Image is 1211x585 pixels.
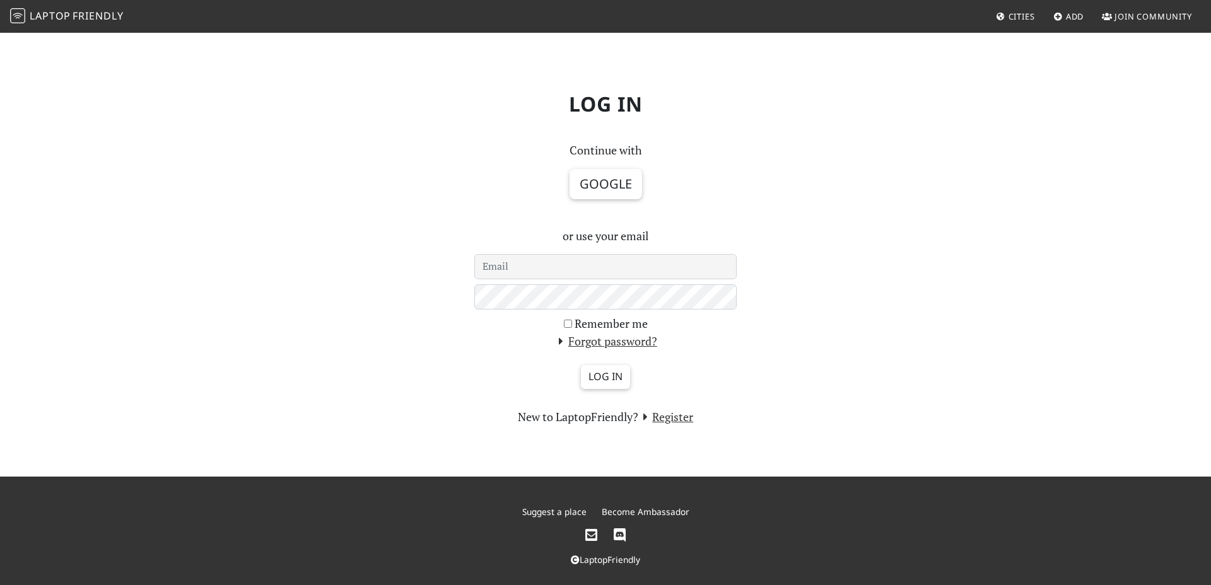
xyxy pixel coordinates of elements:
[1009,11,1035,22] span: Cities
[1097,5,1197,28] a: Join Community
[1114,11,1192,22] span: Join Community
[10,6,124,28] a: LaptopFriendly LaptopFriendly
[554,333,657,349] a: Forgot password?
[1048,5,1089,28] a: Add
[474,141,737,159] p: Continue with
[10,8,25,23] img: LaptopFriendly
[474,227,737,245] p: or use your email
[581,365,630,389] input: Log in
[73,9,123,23] span: Friendly
[638,409,694,424] a: Register
[571,553,640,565] a: LaptopFriendly
[30,9,71,23] span: Laptop
[474,408,737,426] section: New to LaptopFriendly?
[570,169,642,199] button: Google
[602,506,689,518] a: Become Ambassador
[189,82,1022,126] h1: Log in
[474,254,737,279] input: Email
[522,506,587,518] a: Suggest a place
[575,315,648,333] label: Remember me
[1066,11,1084,22] span: Add
[991,5,1040,28] a: Cities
